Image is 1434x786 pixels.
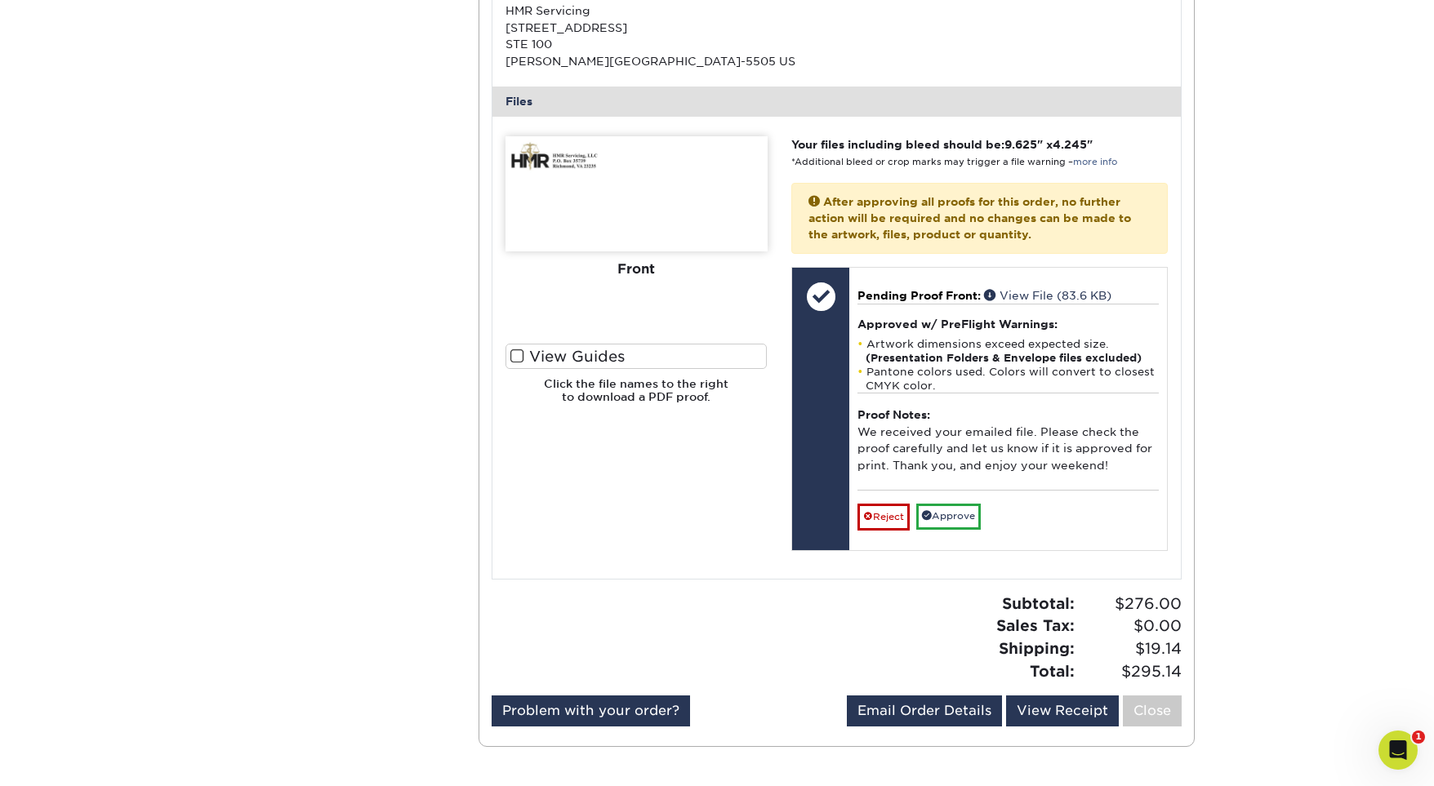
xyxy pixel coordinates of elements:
li: Pantone colors used. Colors will convert to closest CMYK color. [857,365,1159,393]
div: We received your emailed file. Please check the proof carefully and let us know if it is approved... [857,393,1159,490]
span: $295.14 [1080,660,1182,683]
h4: Approved w/ PreFlight Warnings: [857,318,1159,331]
a: Email Order Details [847,695,1002,726]
a: more info [1073,157,1117,167]
span: 9.625 [1004,138,1037,151]
strong: Your files including bleed should be: " x " [791,138,1093,151]
a: View File (83.6 KB) [984,289,1111,302]
h6: Click the file names to the right to download a PDF proof. [505,377,768,417]
a: Close [1123,695,1182,726]
a: Reject [857,504,910,530]
strong: Subtotal: [1002,594,1075,612]
strong: Total: [1030,662,1075,680]
strong: Sales Tax: [996,616,1075,634]
span: $276.00 [1080,593,1182,615]
a: View Receipt [1006,695,1119,726]
strong: Shipping: [999,639,1075,657]
div: Front [505,251,768,287]
span: $19.14 [1080,637,1182,660]
a: Approve [916,504,981,529]
a: Problem with your order? [492,695,690,726]
iframe: Intercom live chat [1378,730,1418,770]
small: *Additional bleed or crop marks may trigger a file warning – [791,157,1117,167]
span: 4.245 [1053,138,1087,151]
div: Files [492,87,1182,116]
span: $0.00 [1080,615,1182,637]
span: 1 [1412,730,1425,744]
li: Artwork dimensions exceed expected size. [857,337,1159,365]
strong: After approving all proofs for this order, no further action will be required and no changes can ... [808,195,1131,242]
strong: Proof Notes: [857,408,930,421]
label: View Guides [505,344,768,369]
strong: (Presentation Folders & Envelope files excluded) [866,352,1142,364]
span: Pending Proof Front: [857,289,981,302]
